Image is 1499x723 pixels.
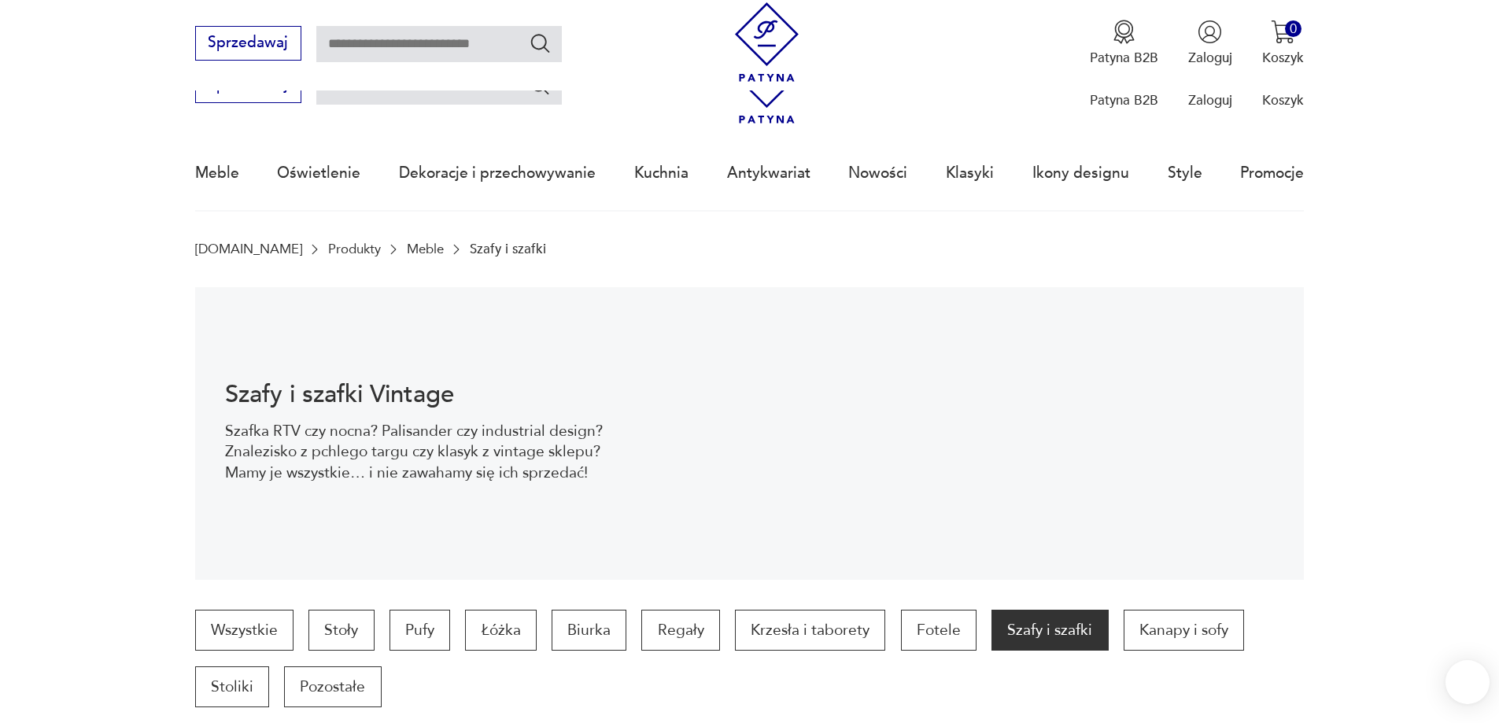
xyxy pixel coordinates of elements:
a: Pufy [390,610,450,651]
a: Stoliki [195,666,269,707]
a: Dekoracje i przechowywanie [399,137,596,209]
button: Zaloguj [1188,20,1232,67]
img: Patyna - sklep z meblami i dekoracjami vintage [727,2,807,82]
a: Pozostałe [284,666,381,707]
a: Ikona medaluPatyna B2B [1090,20,1158,67]
button: Patyna B2B [1090,20,1158,67]
img: Ikonka użytkownika [1198,20,1222,44]
a: Klasyki [946,137,994,209]
a: Kuchnia [634,137,689,209]
a: Oświetlenie [277,137,360,209]
a: Regały [641,610,719,651]
p: Zaloguj [1188,49,1232,67]
a: Style [1168,137,1202,209]
a: Łóżka [465,610,536,651]
a: Nowości [848,137,907,209]
a: Meble [407,242,444,256]
a: Promocje [1240,137,1304,209]
p: Szafy i szafki [470,242,546,256]
a: Biurka [552,610,626,651]
a: Antykwariat [727,137,810,209]
a: Meble [195,137,239,209]
a: Szafy i szafki [991,610,1108,651]
h1: Szafy i szafki Vintage [225,383,608,406]
a: [DOMAIN_NAME] [195,242,302,256]
p: Patyna B2B [1090,49,1158,67]
img: Ikona medalu [1112,20,1136,44]
a: Produkty [328,242,381,256]
a: Stoły [308,610,374,651]
button: Szukaj [529,74,552,97]
a: Kanapy i sofy [1124,610,1244,651]
a: Sprzedawaj [195,38,301,50]
button: Sprzedawaj [195,26,301,61]
p: Koszyk [1262,91,1304,109]
p: Zaloguj [1188,91,1232,109]
button: Szukaj [529,31,552,54]
a: Fotele [901,610,977,651]
div: 0 [1285,20,1301,37]
button: 0Koszyk [1262,20,1304,67]
a: Wszystkie [195,610,294,651]
a: Ikony designu [1032,137,1129,209]
img: Ikona koszyka [1271,20,1295,44]
iframe: Smartsupp widget button [1445,660,1490,704]
p: Koszyk [1262,49,1304,67]
p: Patyna B2B [1090,91,1158,109]
a: Krzesła i taborety [735,610,885,651]
a: Sprzedawaj [195,80,301,93]
p: Szafka RTV czy nocna? Palisander czy industrial design? Znalezisko z pchlego targu czy klasyk z v... [225,421,608,483]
